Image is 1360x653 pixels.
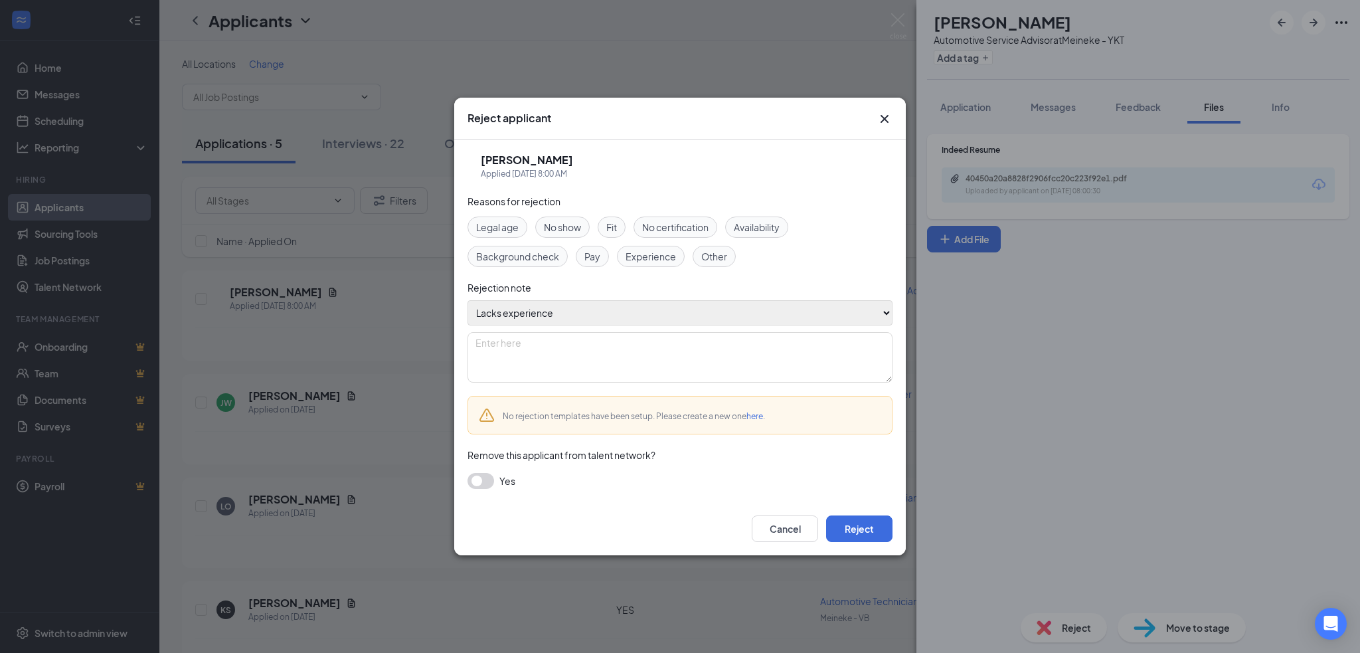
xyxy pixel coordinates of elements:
span: Pay [584,249,600,264]
span: Rejection note [467,282,531,294]
span: Fit [606,220,617,234]
span: No certification [642,220,709,234]
span: Background check [476,249,559,264]
a: here [746,411,763,421]
span: Yes [499,473,515,489]
svg: Warning [479,407,495,423]
button: Close [877,111,892,127]
button: Reject [826,515,892,542]
span: Availability [734,220,780,234]
svg: Cross [877,111,892,127]
div: Open Intercom Messenger [1315,608,1347,640]
span: Other [701,249,727,264]
span: Legal age [476,220,519,234]
div: Applied [DATE] 8:00 AM [481,167,573,181]
h3: Reject applicant [467,111,551,126]
span: Reasons for rejection [467,195,560,207]
span: Experience [626,249,676,264]
span: No show [544,220,581,234]
button: Cancel [752,515,818,542]
span: Remove this applicant from talent network? [467,449,655,461]
h5: [PERSON_NAME] [481,153,573,167]
span: No rejection templates have been setup. Please create a new one . [503,411,765,421]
